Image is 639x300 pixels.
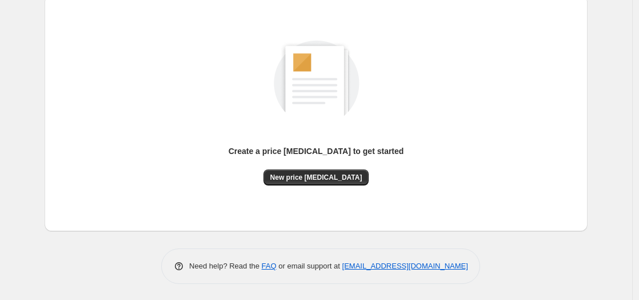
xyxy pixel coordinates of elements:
[229,145,404,157] p: Create a price [MEDICAL_DATA] to get started
[277,262,342,270] span: or email support at
[189,262,262,270] span: Need help? Read the
[270,173,362,182] span: New price [MEDICAL_DATA]
[262,262,277,270] a: FAQ
[342,262,468,270] a: [EMAIL_ADDRESS][DOMAIN_NAME]
[263,169,369,185] button: New price [MEDICAL_DATA]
